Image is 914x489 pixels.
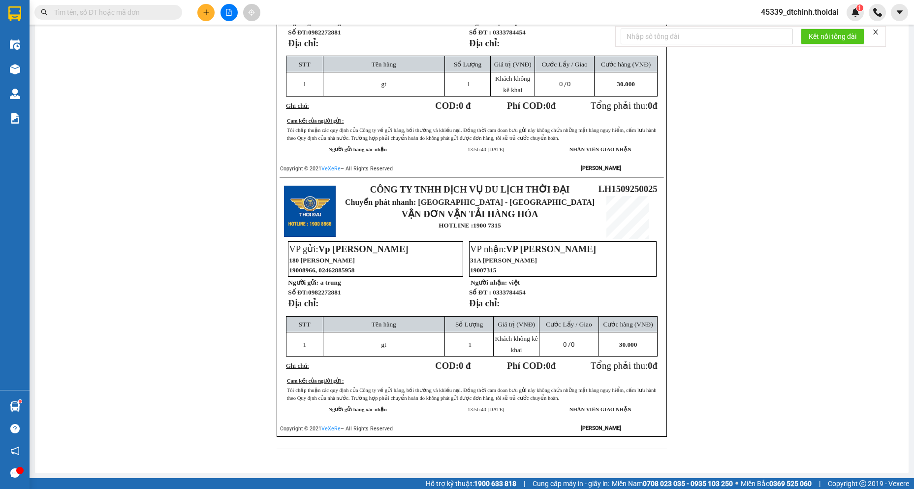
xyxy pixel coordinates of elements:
strong: Số ĐT : [469,289,491,296]
span: 0 [648,100,652,111]
strong: 0708 023 035 - 0935 103 250 [643,480,733,488]
img: logo [5,35,11,85]
input: Nhập số tổng đài [621,29,793,44]
span: Kết nối tổng đài [809,31,856,42]
span: Giá trị (VNĐ) [494,61,532,68]
strong: COD: [435,100,471,111]
span: 19007315 [470,266,496,274]
span: Tên hàng [372,321,396,328]
span: Tôi chấp thuận các quy định của Công ty về gửi hàng, bồi thường và khiếu nại. Đồng thời cam đoan ... [287,388,657,401]
span: Cước Lấy / Giao [546,321,592,328]
strong: Số ĐT: [288,289,341,296]
span: search [41,9,48,16]
strong: COD: [435,360,471,371]
span: Miền Nam [612,478,733,489]
span: Cung cấp máy in - giấy in: [533,478,609,489]
span: Số Lượng [455,321,483,328]
strong: Người nhận: [471,19,507,26]
span: 30.000 [617,80,635,88]
span: Tổng phải thu: [591,100,658,111]
strong: Người gửi: [288,279,318,286]
strong: NHÂN VIÊN GIAO NHẬN [569,407,631,412]
span: 1 [467,80,470,88]
button: plus [197,4,215,21]
span: plus [203,9,210,16]
span: Khách không kê khai [495,335,537,354]
button: aim [243,4,260,21]
button: file-add [221,4,238,21]
strong: Người gửi hàng xác nhận [328,147,387,152]
u: Cam kết của người gửi : [287,378,344,384]
strong: Số ĐT : [469,29,491,36]
span: việt [508,279,520,286]
strong: 1900 7315 [473,222,501,229]
span: STT [299,321,311,328]
span: 45339_dtchinh.thoidai [753,6,847,18]
span: Giá trị (VNĐ) [498,321,535,328]
span: VP gửi: [289,244,408,254]
span: 13:56:40 [DATE] [468,407,504,412]
button: Kết nối tổng đài [801,29,864,44]
span: a trung [320,19,341,26]
span: 1 [303,80,306,88]
span: 0 / [559,80,570,88]
strong: 0369 525 060 [769,480,812,488]
span: 13:56:40 [DATE] [468,147,504,152]
button: caret-down [891,4,908,21]
span: Miền Bắc [741,478,812,489]
strong: Người gửi hàng xác nhận [328,407,387,412]
span: 1 [468,341,472,348]
span: 0982272881 [308,289,341,296]
strong: Người gửi: [288,19,318,26]
span: Tôi chấp thuận các quy định của Công ty về gửi hàng, bồi thường và khiếu nại. Đồng thời cam đoan ... [287,128,657,141]
span: Tổng phải thu: [591,360,658,371]
span: đ [652,360,657,371]
strong: NHÂN VIÊN GIAO NHẬN [569,147,631,152]
span: aim [248,9,255,16]
span: LH1509250025 [103,66,162,76]
span: Ghi chú: [286,102,309,109]
strong: VẬN ĐƠN VẬN TẢI HÀNG HÓA [402,209,538,219]
strong: [PERSON_NAME] [581,165,621,171]
span: Copyright © 2021 – All Rights Reserved [280,165,393,172]
span: Chuyển phát nhanh: [GEOGRAPHIC_DATA] - [GEOGRAPHIC_DATA] [345,198,595,206]
img: logo-vxr [8,6,21,21]
strong: 1900 633 818 [474,480,516,488]
span: 0333784454 [493,29,526,36]
strong: Người nhận: [471,279,507,286]
span: a trung [320,279,341,286]
span: 0 [567,80,570,88]
span: 0 đ [459,100,471,111]
span: 0 / [563,341,574,348]
strong: HOTLINE : [439,222,473,229]
img: logo [284,186,336,237]
strong: Số ĐT: [288,29,341,36]
span: 0 [648,360,652,371]
span: 0 [546,360,550,371]
span: 30.000 [619,341,637,348]
span: VP nhận: [470,244,596,254]
img: solution-icon [10,113,20,124]
span: đ [652,100,657,111]
a: VeXeRe [321,165,341,172]
strong: [PERSON_NAME] [581,425,621,431]
span: 0 [546,100,550,111]
strong: CÔNG TY TNHH DỊCH VỤ DU LỊCH THỜI ĐẠI [17,8,97,40]
span: Ghi chú: [286,362,309,369]
sup: 1 [856,4,863,11]
span: 0 đ [459,360,471,371]
span: caret-down [895,8,904,17]
img: warehouse-icon [10,89,20,99]
img: warehouse-icon [10,64,20,74]
sup: 1 [19,400,22,403]
img: phone-icon [873,8,882,17]
span: close [872,29,879,35]
span: 180 [PERSON_NAME] [289,257,355,264]
span: Cước hàng (VNĐ) [603,321,653,328]
strong: CÔNG TY TNHH DỊCH VỤ DU LỊCH THỜI ĐẠI [370,184,569,195]
input: Tìm tên, số ĐT hoặc mã đơn [54,7,170,18]
span: LH1509250025 [598,184,657,194]
strong: Địa chỉ: [288,38,318,48]
span: Tên hàng [372,61,396,68]
span: Chuyển phát nhanh: [GEOGRAPHIC_DATA] - [GEOGRAPHIC_DATA] [15,42,100,77]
